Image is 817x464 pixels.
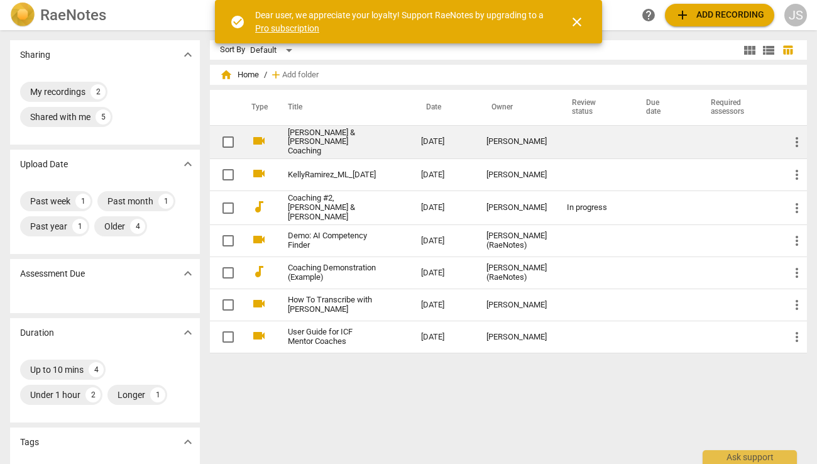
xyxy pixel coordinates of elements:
button: List view [759,41,778,60]
td: [DATE] [411,321,476,353]
span: Add recording [675,8,764,23]
img: Logo [10,3,35,28]
div: Ask support [703,450,797,464]
th: Title [273,90,411,125]
div: [PERSON_NAME] [486,137,547,146]
a: Coaching Demonstration (Example) [288,263,376,282]
td: [DATE] [411,191,476,225]
span: add [675,8,690,23]
p: Assessment Due [20,267,85,280]
span: videocam [251,296,266,311]
div: 4 [89,362,104,377]
span: expand_more [180,434,195,450]
button: Show more [178,45,197,64]
button: Close [562,7,592,37]
span: help [641,8,656,23]
div: 1 [72,219,87,234]
button: JS [784,4,807,26]
p: Sharing [20,48,50,62]
a: Demo: AI Competency Finder [288,231,376,250]
div: Longer [118,389,145,401]
a: Pro subscription [255,23,319,33]
span: more_vert [789,329,804,345]
td: [DATE] [411,225,476,257]
div: 1 [75,194,90,209]
span: expand_more [180,157,195,172]
span: expand_more [180,47,195,62]
div: 2 [85,387,101,402]
a: [PERSON_NAME] & [PERSON_NAME] Coaching [288,128,376,157]
div: In progress [567,203,621,213]
div: [PERSON_NAME] [486,333,547,342]
div: [PERSON_NAME] [486,170,547,180]
button: Show more [178,323,197,342]
span: more_vert [789,201,804,216]
div: My recordings [30,86,85,98]
th: Owner [476,90,557,125]
span: expand_more [180,325,195,340]
h2: RaeNotes [40,6,106,24]
button: Tile view [740,41,759,60]
td: [DATE] [411,159,476,191]
button: Show more [178,433,197,451]
span: Home [220,69,259,81]
div: Default [250,40,297,60]
span: table_chart [782,44,794,56]
span: more_vert [789,265,804,280]
div: Dear user, we appreciate your loyalty! Support RaeNotes by upgrading to a [255,9,547,35]
div: 4 [130,219,145,234]
td: [DATE] [411,257,476,289]
span: close [569,14,584,30]
button: Upload [665,4,774,26]
button: Show more [178,155,197,174]
span: / [264,70,267,80]
th: Required assessors [696,90,779,125]
th: Due date [631,90,696,125]
div: 5 [96,109,111,124]
div: Past month [107,195,153,207]
div: Older [104,220,125,233]
div: Shared with me [30,111,90,123]
a: Help [637,4,660,26]
div: [PERSON_NAME] (RaeNotes) [486,263,547,282]
div: [PERSON_NAME] [486,203,547,213]
span: audiotrack [251,199,266,214]
div: Past week [30,195,70,207]
a: User Guide for ICF Mentor Coaches [288,328,376,346]
div: [PERSON_NAME] (RaeNotes) [486,231,547,250]
th: Type [241,90,273,125]
a: How To Transcribe with [PERSON_NAME] [288,296,376,314]
span: audiotrack [251,264,266,279]
p: Duration [20,326,54,340]
a: KellyRamirez_ML_[DATE] [288,170,376,180]
span: home [220,69,233,81]
span: view_list [761,43,776,58]
div: Under 1 hour [30,389,80,401]
div: Up to 10 mins [30,363,84,376]
span: more_vert [789,167,804,182]
div: 2 [90,84,106,99]
div: Sort By [220,45,245,55]
span: more_vert [789,297,804,312]
th: Date [411,90,476,125]
p: Tags [20,436,39,449]
button: Show more [178,264,197,283]
td: [DATE] [411,125,476,159]
a: Coaching #2, [PERSON_NAME] & [PERSON_NAME] [288,194,376,222]
span: videocam [251,166,266,181]
span: videocam [251,133,266,148]
div: 1 [158,194,173,209]
span: videocam [251,232,266,247]
a: LogoRaeNotes [10,3,207,28]
span: more_vert [789,233,804,248]
div: 1 [150,387,165,402]
div: [PERSON_NAME] [486,301,547,310]
td: [DATE] [411,289,476,321]
button: Table view [778,41,797,60]
span: add [270,69,282,81]
span: view_module [742,43,757,58]
span: Add folder [282,70,319,80]
span: videocam [251,328,266,343]
th: Review status [557,90,631,125]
